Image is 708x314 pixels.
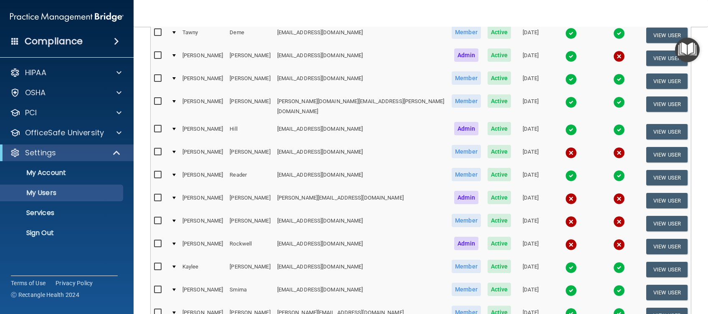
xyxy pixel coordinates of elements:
td: [EMAIL_ADDRESS][DOMAIN_NAME] [274,24,449,47]
td: Reader [226,166,273,189]
td: [PERSON_NAME] [226,258,273,281]
img: tick.e7d51cea.svg [613,96,625,108]
td: [DATE] [514,281,546,304]
img: tick.e7d51cea.svg [613,28,625,39]
img: tick.e7d51cea.svg [565,170,577,182]
td: Rockwell [226,235,273,258]
a: PCI [10,108,121,118]
span: Admin [454,48,478,62]
button: View User [646,96,688,112]
td: [PERSON_NAME] [226,212,273,235]
button: View User [646,216,688,231]
span: Member [452,25,481,39]
p: PCI [25,108,37,118]
td: Kaylee [179,258,226,281]
span: Member [452,145,481,158]
td: [DATE] [514,189,546,212]
td: [EMAIL_ADDRESS][DOMAIN_NAME] [274,47,449,70]
td: [DATE] [514,212,546,235]
span: Member [452,94,481,108]
p: My Users [5,189,119,197]
td: [EMAIL_ADDRESS][DOMAIN_NAME] [274,235,449,258]
td: [DATE] [514,47,546,70]
span: Active [488,122,511,135]
td: [EMAIL_ADDRESS][DOMAIN_NAME] [274,281,449,304]
span: Member [452,260,481,273]
td: [EMAIL_ADDRESS][DOMAIN_NAME] [274,70,449,93]
td: [EMAIL_ADDRESS][DOMAIN_NAME] [274,143,449,166]
button: View User [646,239,688,254]
a: Settings [10,148,121,158]
td: [PERSON_NAME] [226,143,273,166]
td: [PERSON_NAME] [179,189,226,212]
td: [DATE] [514,93,546,120]
p: My Account [5,169,119,177]
td: [DATE] [514,24,546,47]
button: View User [646,193,688,208]
span: Admin [454,237,478,250]
span: Admin [454,191,478,204]
img: cross.ca9f0e7f.svg [565,216,577,228]
td: [EMAIL_ADDRESS][DOMAIN_NAME] [274,166,449,189]
img: tick.e7d51cea.svg [613,124,625,136]
span: Member [452,71,481,85]
td: Deme [226,24,273,47]
img: tick.e7d51cea.svg [565,96,577,108]
td: [PERSON_NAME] [179,235,226,258]
span: Active [488,237,511,250]
td: [DATE] [514,235,546,258]
span: Member [452,214,481,227]
span: Active [488,168,511,181]
span: Active [488,94,511,108]
span: Active [488,260,511,273]
td: [DATE] [514,143,546,166]
td: Hill [226,120,273,143]
span: Member [452,283,481,296]
td: [DATE] [514,258,546,281]
a: OfficeSafe University [10,128,121,138]
td: [PERSON_NAME] [179,143,226,166]
img: cross.ca9f0e7f.svg [565,239,577,251]
td: [EMAIL_ADDRESS][DOMAIN_NAME] [274,212,449,235]
td: [PERSON_NAME][EMAIL_ADDRESS][DOMAIN_NAME] [274,189,449,212]
span: Member [452,168,481,181]
td: [PERSON_NAME] [226,93,273,120]
iframe: Drift Widget Chat Controller [564,255,698,288]
img: tick.e7d51cea.svg [565,51,577,62]
td: Smirna [226,281,273,304]
span: Ⓒ Rectangle Health 2024 [11,291,79,299]
span: Admin [454,122,478,135]
p: Services [5,209,119,217]
img: tick.e7d51cea.svg [565,124,577,136]
a: OSHA [10,88,121,98]
span: Active [488,145,511,158]
td: [PERSON_NAME] [179,212,226,235]
button: View User [646,124,688,139]
td: [PERSON_NAME] [179,70,226,93]
span: Active [488,48,511,62]
td: [PERSON_NAME] [179,281,226,304]
td: [EMAIL_ADDRESS][DOMAIN_NAME] [274,258,449,281]
td: [DATE] [514,70,546,93]
button: View User [646,147,688,162]
span: Active [488,71,511,85]
a: Terms of Use [11,279,46,287]
p: Settings [25,148,56,158]
img: cross.ca9f0e7f.svg [565,193,577,205]
a: HIPAA [10,68,121,78]
button: View User [646,73,688,89]
button: View User [646,285,688,300]
img: cross.ca9f0e7f.svg [613,193,625,205]
button: View User [646,170,688,185]
td: [EMAIL_ADDRESS][DOMAIN_NAME] [274,120,449,143]
td: [DATE] [514,120,546,143]
img: cross.ca9f0e7f.svg [613,51,625,62]
td: [PERSON_NAME] [226,47,273,70]
td: [DATE] [514,166,546,189]
span: Active [488,214,511,227]
button: View User [646,28,688,43]
td: [PERSON_NAME][DOMAIN_NAME][EMAIL_ADDRESS][PERSON_NAME][DOMAIN_NAME] [274,93,449,120]
img: cross.ca9f0e7f.svg [613,216,625,228]
td: [PERSON_NAME] [226,189,273,212]
td: [PERSON_NAME] [179,93,226,120]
